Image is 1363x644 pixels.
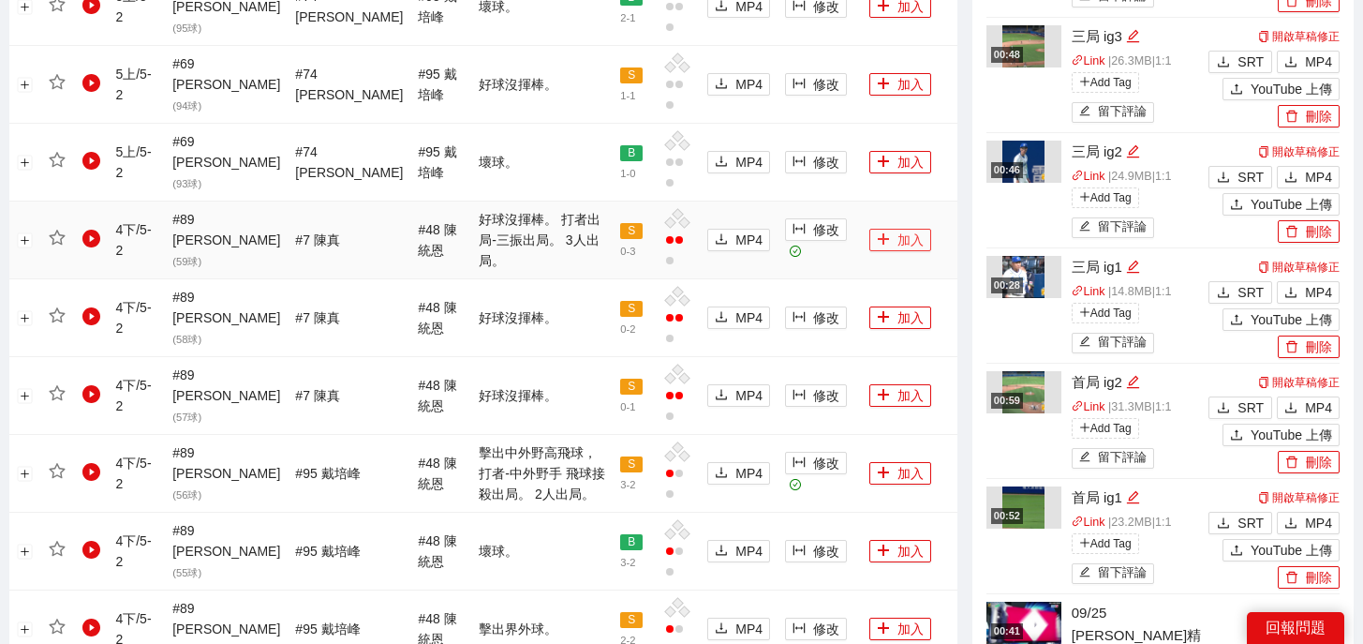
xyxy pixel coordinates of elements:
span: 0 - 1 [620,401,635,412]
p: | 14.8 MB | 1:1 [1072,283,1204,302]
span: B [620,145,643,162]
span: 修改 [813,74,839,95]
span: YouTube 上傳 [1251,540,1332,561]
button: 展開行 [18,233,33,248]
span: column-width [793,222,806,237]
span: 0 - 2 [620,323,635,335]
span: star [49,307,66,324]
span: # 89 [PERSON_NAME] [172,445,280,502]
span: download [715,622,728,637]
span: # 74 [PERSON_NAME] [295,144,403,180]
span: S [620,223,643,240]
span: # 89 [PERSON_NAME] [172,367,280,424]
span: 0 - 3 [620,246,635,257]
span: MP4 [1305,167,1332,187]
span: 4 下 / 5 - 2 [115,533,151,569]
button: column-width修改 [785,384,847,407]
button: downloadMP4 [707,151,770,173]
button: downloadSRT [1208,281,1272,304]
a: linkLink [1072,170,1105,183]
span: # 95 戴培峰 [418,144,456,180]
span: Add Tag [1072,418,1139,439]
span: play-circle [82,152,101,171]
span: download [1284,55,1297,70]
span: B [620,534,643,551]
span: # 95 戴培峰 [418,67,456,102]
span: download [1284,171,1297,186]
span: copy [1258,377,1269,388]
span: download [1284,517,1297,532]
button: edit留下評論 [1072,102,1155,123]
button: downloadMP4 [707,307,770,329]
span: download [1284,286,1297,301]
span: plus [1079,76,1090,87]
button: downloadMP4 [1277,51,1340,73]
span: edit [1126,29,1140,43]
span: upload [1230,428,1243,443]
span: edit [1079,451,1091,465]
button: downloadMP4 [1277,397,1340,419]
div: 00:28 [991,277,1023,293]
span: star [49,463,66,480]
span: plus [1079,537,1090,548]
button: downloadMP4 [707,618,770,640]
span: delete [1285,110,1298,125]
button: downloadMP4 [707,540,770,562]
span: # 48 陳統恩 [418,222,456,258]
span: column-width [793,155,806,170]
button: column-width修改 [785,540,847,562]
button: edit留下評論 [1072,333,1155,353]
button: delete刪除 [1278,105,1340,127]
td: 好球沒揮棒。 [471,46,613,124]
span: download [715,232,728,247]
button: plus加入 [869,462,931,485]
button: plus加入 [869,618,931,640]
span: MP4 [1305,52,1332,72]
span: 修改 [813,219,839,240]
a: linkLink [1072,400,1105,413]
span: link [1072,170,1084,182]
button: uploadYouTube 上傳 [1222,424,1340,446]
span: ( 57 球) [172,412,201,423]
button: downloadMP4 [707,384,770,407]
span: ( 95 球) [172,22,201,34]
p: | 23.2 MB | 1:1 [1072,514,1204,532]
span: download [715,544,728,559]
span: S [620,301,643,318]
span: MP4 [735,619,763,639]
span: MP4 [735,541,763,562]
td: 好球沒揮棒。 [471,357,613,435]
span: # 74 [PERSON_NAME] [295,67,403,102]
div: 三局 ig3 [1072,25,1204,48]
span: SRT [1237,397,1264,418]
button: delete刪除 [1278,451,1340,473]
span: MP4 [1305,282,1332,303]
span: MP4 [1305,397,1332,418]
span: 4 下 / 5 - 2 [115,378,151,413]
span: download [1284,401,1297,416]
span: upload [1230,82,1243,97]
span: plus [877,155,890,170]
span: 修改 [813,619,839,639]
span: play-circle [82,619,101,637]
span: edit [1126,375,1140,389]
div: 首局 ig1 [1072,487,1204,509]
span: star [49,541,66,558]
span: # 7 陳真 [295,310,339,325]
a: 開啟草稿修正 [1258,376,1340,389]
span: # 95 戴培峰 [295,544,360,559]
span: SRT [1237,513,1264,533]
span: S [620,67,643,84]
a: 開啟草稿修正 [1258,30,1340,43]
span: 4 下 / 5 - 2 [115,222,151,258]
span: Add Tag [1072,72,1139,93]
button: uploadYouTube 上傳 [1222,78,1340,100]
p: | 24.9 MB | 1:1 [1072,168,1204,187]
span: edit [1126,144,1140,158]
span: 3 - 2 [620,479,635,490]
button: downloadMP4 [1277,281,1340,304]
button: plus加入 [869,73,931,96]
button: downloadSRT [1208,397,1272,419]
div: 三局 ig1 [1072,256,1204,278]
span: MP4 [735,307,763,328]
